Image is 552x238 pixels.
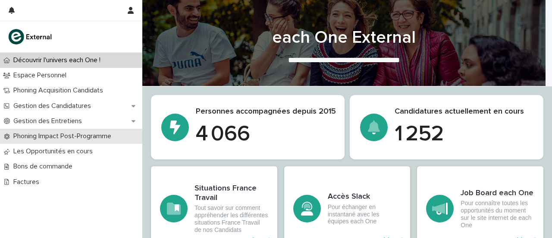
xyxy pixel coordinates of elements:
p: Personnes accompagnées depuis 2015 [196,107,336,117]
p: Pour connaître toutes les opportunités du moment sur le site internet de each One [461,200,534,228]
p: Gestion des Candidatures [10,102,98,110]
p: 4 066 [196,121,336,147]
h3: Accès Slack [328,192,401,202]
p: Phoning Acquisition Candidats [10,86,110,95]
p: Phoning Impact Post-Programme [10,132,118,140]
p: Factures [10,178,46,186]
p: Bons de commande [10,162,79,171]
p: 1 252 [395,121,533,147]
h3: Situations France Travail [194,184,268,203]
p: Espace Personnel [10,71,73,79]
p: Découvrir l'univers each One ! [10,56,107,64]
p: Tout savoir sur comment appréhender les différentes situations France Travail de nos Candidats [194,204,268,233]
p: Gestion des Entretiens [10,117,89,125]
h1: each One External [151,27,537,48]
img: bc51vvfgR2QLHU84CWIQ [7,28,54,45]
p: Candidatures actuellement en cours [395,107,533,117]
h3: Job Board each One [461,189,534,198]
p: Pour échanger en instantané avec les équipes each One [328,203,401,225]
p: Les Opportunités en cours [10,147,100,155]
